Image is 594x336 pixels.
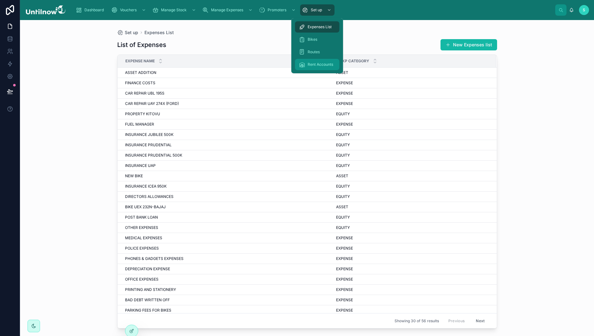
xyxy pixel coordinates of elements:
a: POST BANK LOAN [125,215,332,220]
a: INSURANCE JUBILEE 500K [125,132,332,137]
span: EXPENSE [336,80,353,85]
a: EXPENSE [336,308,489,313]
a: Bikes [295,34,340,45]
span: OFFICE EXPENSES [125,277,159,282]
a: INSURANCE PRUDENTIAL [125,142,332,147]
span: CAR REPAIR UBL 195S [125,91,164,96]
span: EXPENSE [336,277,353,282]
a: EQUITY [336,184,489,189]
span: Manage Stock [161,8,187,13]
a: EQUITY [336,194,489,199]
span: EQUITY [336,215,350,220]
span: PHONES & GADGETS EXPENSES [125,256,184,261]
a: ASSET ADDITION [125,70,332,75]
span: OTHER EXPENSES [125,225,158,230]
span: NEW BIKE [125,173,143,178]
span: POLICE EXPENSES [125,246,159,251]
div: scrollable content [71,3,555,17]
a: EXPENSE [336,122,489,127]
span: Vouchers [120,8,137,13]
a: Vouchers [109,4,149,16]
a: Expenses List [144,29,174,36]
span: Expenses List [308,24,332,29]
a: Manage Stock [150,4,199,16]
span: Set up [125,29,138,36]
span: EQUITY [336,142,350,147]
a: EQUITY [336,153,489,158]
button: New Expenses list [440,39,497,50]
span: Bikes [308,37,317,42]
img: App logo [25,5,66,15]
a: EXPENSE [336,256,489,261]
a: EXPENSE [336,235,489,240]
a: EQUITY [336,163,489,168]
span: PROPERTY KITOVU [125,111,160,116]
span: FUEL MANAGER [125,122,154,127]
a: OFFICE EXPENSES [125,277,332,282]
h1: List of Expenses [117,40,166,49]
span: EQUITY [336,225,350,230]
a: DEPRECIATION EXPENSE [125,266,332,271]
span: BIKE UEX 232N-BAJAJ [125,204,166,209]
span: DIRECTORS ALLOWANCES [125,194,174,199]
a: EXPENSE [336,277,489,282]
span: MEDICAL EXPENSES [125,235,162,240]
a: PARKING FEES FOR BIKES [125,308,332,313]
span: EQUITY [336,194,350,199]
a: EQUITY [336,111,489,116]
a: EQUITY [336,132,489,137]
a: PROPERTY KITOVU [125,111,332,116]
span: EQUITY [336,163,350,168]
span: Expense Name [125,59,155,64]
span: ASSET [336,173,348,178]
span: EXPENSE [336,256,353,261]
a: BAD DEBT WRITTEN OFF [125,297,332,302]
span: EXPENSE [336,101,353,106]
a: Set up [300,4,335,16]
span: FINANCE COSTS [125,80,155,85]
span: EQUITY [336,153,350,158]
a: BIKE UEX 232N-BAJAJ [125,204,332,209]
a: INSURANCE ICEA 950K [125,184,332,189]
a: EXPENSE [336,91,489,96]
a: Dashboard [74,4,108,16]
span: INSURANCE PRUDENTIAL [125,142,172,147]
span: S [583,8,585,13]
a: EQUITY [336,215,489,220]
span: BAD DEBT WRITTEN OFF [125,297,170,302]
a: Expenses List [295,21,340,33]
a: EXPENSE [336,101,489,106]
span: EXPENSE [336,266,353,271]
a: INSURANCE UAP [125,163,332,168]
span: Showing 30 of 56 results [395,318,439,323]
a: EXPENSE [336,80,489,85]
a: FUEL MANAGER [125,122,332,127]
span: ASSET [336,204,348,209]
a: OTHER EXPENSES [125,225,332,230]
a: ASSET [336,173,489,178]
span: POST BANK LOAN [125,215,158,220]
span: EXPENSE [336,122,353,127]
a: Set up [117,29,138,36]
a: FINANCE COSTS [125,80,332,85]
span: Promoters [268,8,286,13]
span: Exp Category [340,59,369,64]
span: CAR REPAIR UAY 274X (FORD) [125,101,179,106]
span: EXPENSE [336,91,353,96]
span: INSURANCE PRUDENTIAL 500K [125,153,182,158]
a: POLICE EXPENSES [125,246,332,251]
span: EXPENSE [336,308,353,313]
a: PHONES & GADGETS EXPENSES [125,256,332,261]
a: EXPENSE [336,287,489,292]
a: EXPENSE [336,297,489,302]
span: EXPENSE [336,235,353,240]
span: INSURANCE ICEA 950K [125,184,167,189]
a: DIRECTORS ALLOWANCES [125,194,332,199]
span: PARKING FEES FOR BIKES [125,308,171,313]
a: INSURANCE PRUDENTIAL 500K [125,153,332,158]
a: Manage Expenses [200,4,256,16]
span: EQUITY [336,111,350,116]
span: EXPENSE [336,297,353,302]
a: ASSET [336,204,489,209]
